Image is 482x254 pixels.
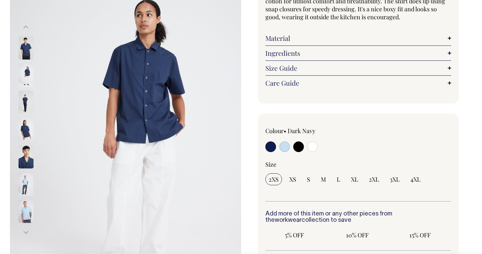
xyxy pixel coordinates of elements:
[304,173,313,185] input: S
[288,127,315,135] label: Dark Navy
[19,145,34,169] img: dark-navy
[265,64,451,72] a: Size Guide
[265,229,324,241] input: 5% OFF
[307,175,310,183] span: S
[265,34,451,42] a: Material
[366,173,382,185] input: 2XL
[286,173,300,185] input: XS
[265,173,282,185] input: 2XS
[390,175,400,183] span: 3XL
[321,175,326,183] span: M
[265,79,451,87] a: Care Guide
[19,200,34,223] img: true-blue
[21,20,31,35] button: Previous
[407,173,424,185] input: 4XL
[317,173,329,185] input: M
[265,127,340,135] div: Colour
[269,175,279,183] span: 2XS
[289,175,296,183] span: XS
[390,229,449,241] input: 15% OFF
[348,173,362,185] input: XL
[410,175,421,183] span: 4XL
[265,49,451,57] a: Ingredients
[265,160,451,168] div: Size
[19,118,34,141] img: dark-navy
[333,173,344,185] input: L
[284,127,286,135] span: •
[265,211,451,224] h6: Add more of this item or any other pieces from the collection to save
[351,175,358,183] span: XL
[19,173,34,196] img: true-blue
[21,225,31,240] button: Next
[337,175,340,183] span: L
[269,231,321,239] span: 5% OFF
[386,173,403,185] input: 3XL
[328,229,386,241] input: 10% OFF
[19,64,34,87] img: dark-navy
[394,231,446,239] span: 15% OFF
[275,217,302,223] a: workwear
[331,231,383,239] span: 10% OFF
[19,37,34,60] img: dark-navy
[19,91,34,114] img: dark-navy
[369,175,379,183] span: 2XL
